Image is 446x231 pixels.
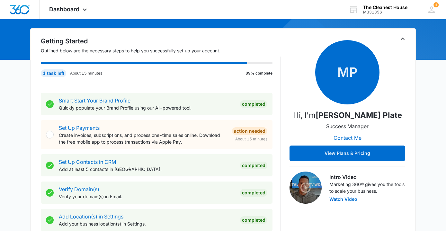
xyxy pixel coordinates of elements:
[290,146,405,161] button: View Plans & Pricing
[59,220,235,227] p: Add your business location(s) in Settings.
[327,130,368,146] button: Contact Me
[290,172,322,204] img: Intro Video
[433,2,439,7] span: 1
[399,35,406,43] button: Toggle Collapse
[293,110,402,121] p: Hi, I'm
[41,69,66,77] div: 1 task left
[70,70,102,76] p: About 15 minutes
[240,216,267,224] div: Completed
[316,111,402,120] strong: [PERSON_NAME] Plate
[315,40,379,104] span: MP
[240,100,267,108] div: Completed
[235,136,267,142] span: About 15 minutes
[329,197,357,201] button: Watch Video
[240,162,267,169] div: Completed
[59,125,100,131] a: Set Up Payments
[49,6,79,13] span: Dashboard
[433,2,439,7] div: notifications count
[59,159,116,165] a: Set Up Contacts in CRM
[329,181,405,194] p: Marketing 360® gives you the tools to scale your business.
[245,70,272,76] p: 89% complete
[59,166,235,173] p: Add at least 5 contacts in [GEOGRAPHIC_DATA].
[363,5,407,10] div: account name
[59,132,227,145] p: Create invoices, subscriptions, and process one-time sales online. Download the free mobile app t...
[59,104,235,111] p: Quickly populate your Brand Profile using our AI-powered tool.
[41,47,281,54] p: Outlined below are the necessary steps to help you successfully set up your account.
[232,127,267,135] div: Action Needed
[59,193,235,200] p: Verify your domain(s) in Email.
[363,10,407,14] div: account id
[326,122,369,130] p: Success Manager
[59,186,99,192] a: Verify Domain(s)
[41,36,281,46] h2: Getting Started
[329,173,405,181] h3: Intro Video
[59,97,130,104] a: Smart Start Your Brand Profile
[240,189,267,197] div: Completed
[59,213,123,220] a: Add Location(s) in Settings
